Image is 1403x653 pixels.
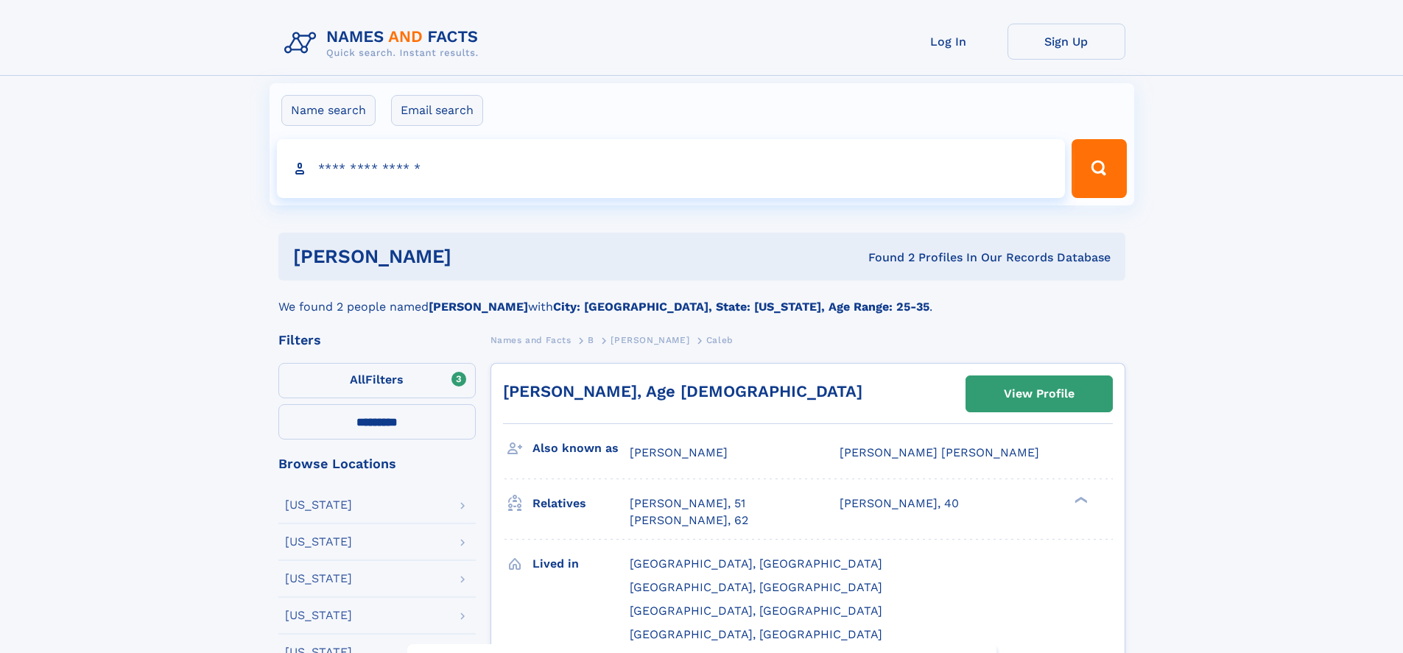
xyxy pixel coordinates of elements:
button: Search Button [1072,139,1126,198]
h1: [PERSON_NAME] [293,247,660,266]
a: Names and Facts [490,331,572,349]
label: Name search [281,95,376,126]
div: ❯ [1071,495,1089,505]
div: [US_STATE] [285,573,352,585]
label: Filters [278,363,476,398]
img: Logo Names and Facts [278,24,490,63]
a: [PERSON_NAME], 62 [630,512,748,529]
span: B [588,335,594,345]
div: We found 2 people named with . [278,280,1125,316]
div: [US_STATE] [285,610,352,621]
span: All [350,373,365,386]
b: [PERSON_NAME] [429,300,528,314]
input: search input [277,139,1066,198]
b: City: [GEOGRAPHIC_DATA], State: [US_STATE], Age Range: 25-35 [553,300,929,314]
a: [PERSON_NAME], Age [DEMOGRAPHIC_DATA] [503,382,862,400]
span: Caleb [706,335,734,345]
a: [PERSON_NAME] [611,331,689,349]
a: Sign Up [1008,24,1125,60]
span: [GEOGRAPHIC_DATA], [GEOGRAPHIC_DATA] [630,580,882,594]
span: [PERSON_NAME] [PERSON_NAME] [840,445,1039,459]
span: [GEOGRAPHIC_DATA], [GEOGRAPHIC_DATA] [630,627,882,641]
div: Filters [278,333,476,347]
a: [PERSON_NAME], 40 [840,495,959,512]
div: [US_STATE] [285,536,352,548]
h3: Lived in [532,551,630,576]
div: [US_STATE] [285,499,352,511]
span: [GEOGRAPHIC_DATA], [GEOGRAPHIC_DATA] [630,604,882,618]
div: Browse Locations [278,457,476,470]
span: [PERSON_NAME] [611,335,689,345]
span: [PERSON_NAME] [630,445,728,459]
div: Found 2 Profiles In Our Records Database [660,250,1111,266]
a: [PERSON_NAME], 51 [630,495,745,512]
a: B [588,331,594,349]
h3: Also known as [532,436,630,461]
span: [GEOGRAPHIC_DATA], [GEOGRAPHIC_DATA] [630,557,882,571]
div: View Profile [1004,377,1075,411]
a: Log In [890,24,1008,60]
label: Email search [391,95,483,126]
a: View Profile [966,376,1112,412]
h3: Relatives [532,491,630,516]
